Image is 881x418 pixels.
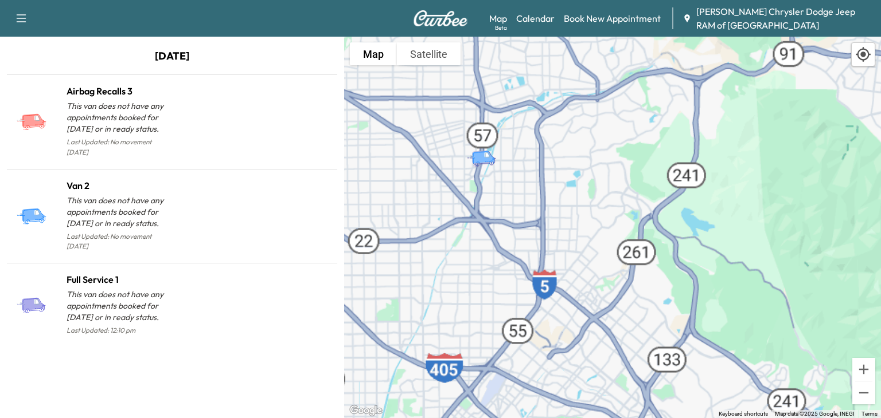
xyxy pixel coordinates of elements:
[495,23,507,32] div: Beta
[861,411,878,417] a: Terms (opens in new tab)
[67,135,172,160] p: Last Updated: No movement [DATE]
[851,42,875,66] div: Recenter map
[466,138,506,158] gmp-advanced-marker: Van 2
[413,10,468,26] img: Curbee Logo
[67,179,172,192] h1: Van 2
[489,11,507,25] a: MapBeta
[67,195,172,229] p: This van does not have any appointments booked for [DATE] or in ready status.
[347,403,385,418] a: Open this area in Google Maps (opens a new window)
[67,100,172,135] p: This van does not have any appointments booked for [DATE] or in ready status.
[719,410,768,418] button: Keyboard shortcuts
[67,273,172,286] h1: Full Service 1
[347,403,385,418] img: Google
[775,411,855,417] span: Map data ©2025 Google, INEGI
[696,5,872,32] span: [PERSON_NAME] Chrysler Dodge Jeep RAM of [GEOGRAPHIC_DATA]
[67,323,172,338] p: Last Updated: 12:10 pm
[564,11,661,25] a: Book New Appointment
[516,11,555,25] a: Calendar
[852,358,875,381] button: Zoom in
[852,381,875,404] button: Zoom out
[350,42,397,65] button: Show street map
[67,229,172,254] p: Last Updated: No movement [DATE]
[67,289,172,323] p: This van does not have any appointments booked for [DATE] or in ready status.
[397,42,461,65] button: Show satellite imagery
[67,84,172,98] h1: Airbag Recalls 3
